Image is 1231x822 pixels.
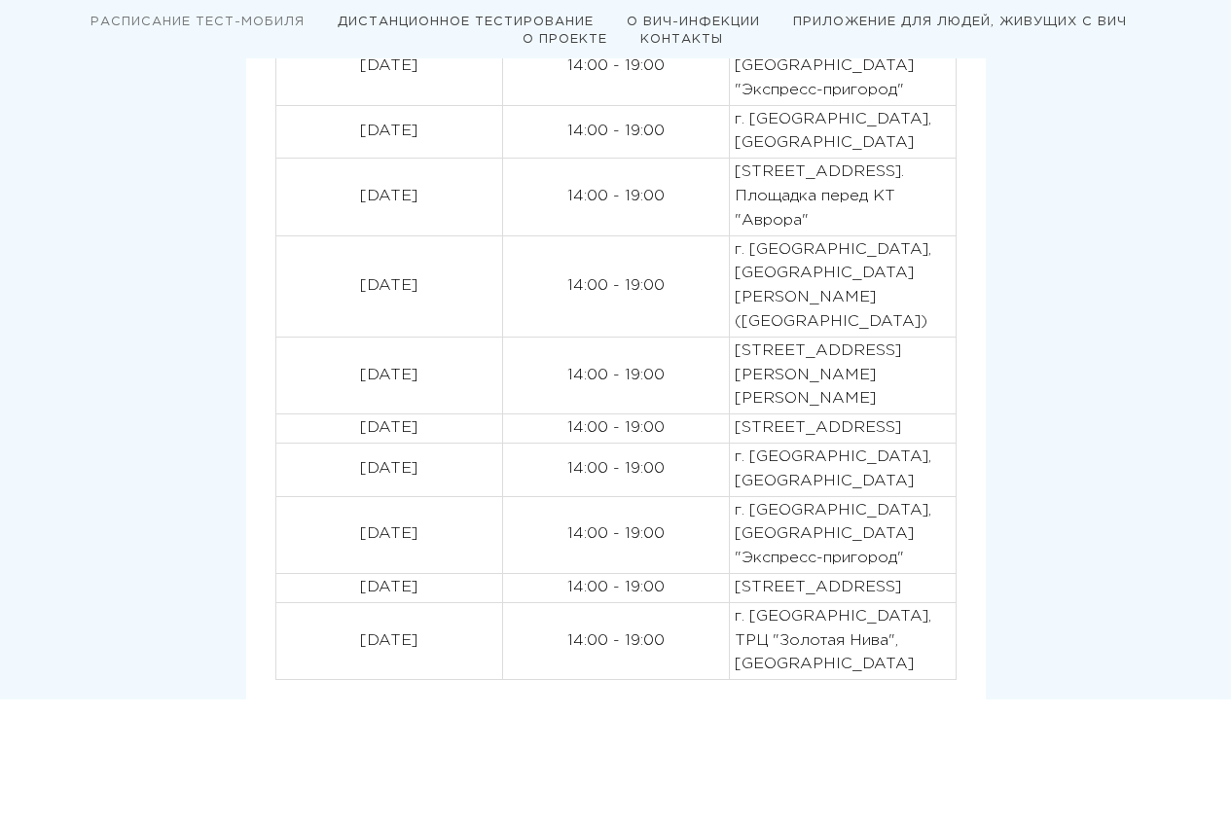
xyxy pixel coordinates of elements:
a: РАСПИСАНИЕ ТЕСТ-МОБИЛЯ [91,17,305,27]
p: [DATE] [281,629,497,654]
p: 14:00 - 19:00 [508,120,724,144]
p: 14:00 - 19:00 [508,522,724,547]
p: [STREET_ADDRESS] [735,576,951,600]
p: г. [GEOGRAPHIC_DATA], [GEOGRAPHIC_DATA][PERSON_NAME] ([GEOGRAPHIC_DATA]) [735,238,951,335]
p: 14:00 - 19:00 [508,364,724,388]
p: г. [GEOGRAPHIC_DATA], [GEOGRAPHIC_DATA] [735,446,951,494]
p: г. [GEOGRAPHIC_DATA], ТРЦ "Золотая Нива", [GEOGRAPHIC_DATA] [735,605,951,677]
p: [STREET_ADDRESS][PERSON_NAME][PERSON_NAME] [735,340,951,411]
p: [DATE] [281,185,497,209]
p: 14:00 - 19:00 [508,185,724,209]
p: [DATE] [281,416,497,441]
p: [DATE] [281,457,497,482]
p: 14:00 - 19:00 [508,457,724,482]
a: О ПРОЕКТЕ [523,34,607,45]
p: г. [GEOGRAPHIC_DATA], [GEOGRAPHIC_DATA] [735,108,951,157]
p: [DATE] [281,120,497,144]
p: г. [GEOGRAPHIC_DATA], [GEOGRAPHIC_DATA] "Экспресс-пригород" [735,30,951,102]
p: 14:00 - 19:00 [508,274,724,299]
p: [DATE] [281,576,497,600]
p: [DATE] [281,54,497,79]
p: [DATE] [281,274,497,299]
a: ПРИЛОЖЕНИЕ ДЛЯ ЛЮДЕЙ, ЖИВУЩИХ С ВИЧ [793,17,1127,27]
p: 14:00 - 19:00 [508,54,724,79]
p: [STREET_ADDRESS]. Площадка перед КТ "Аврора" [735,161,951,232]
p: [STREET_ADDRESS] [735,416,951,441]
a: ДИСТАНЦИОННОЕ ТЕСТИРОВАНИЕ [338,17,594,27]
p: 14:00 - 19:00 [508,629,724,654]
p: [DATE] [281,522,497,547]
p: 14:00 - 19:00 [508,416,724,441]
p: г. [GEOGRAPHIC_DATA], [GEOGRAPHIC_DATA] "Экспресс-пригород" [735,499,951,571]
a: О ВИЧ-ИНФЕКЦИИ [627,17,760,27]
a: КОНТАКТЫ [640,34,723,45]
p: 14:00 - 19:00 [508,576,724,600]
p: [DATE] [281,364,497,388]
